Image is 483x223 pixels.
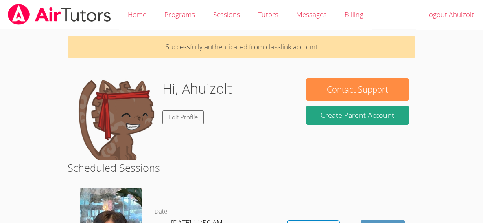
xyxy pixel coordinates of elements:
[68,36,415,58] p: Successfully authenticated from classlink account
[74,78,156,160] img: default.png
[68,160,415,175] h2: Scheduled Sessions
[155,207,167,217] dt: Date
[7,4,112,25] img: airtutors_banner-c4298cdbf04f3fff15de1276eac7730deb9818008684d7c2e4769d2f7ddbe033.png
[306,106,409,125] button: Create Parent Account
[306,78,409,101] button: Contact Support
[296,10,327,19] span: Messages
[162,78,232,99] h1: Hi, Ahuizolt
[162,110,204,124] a: Edit Profile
